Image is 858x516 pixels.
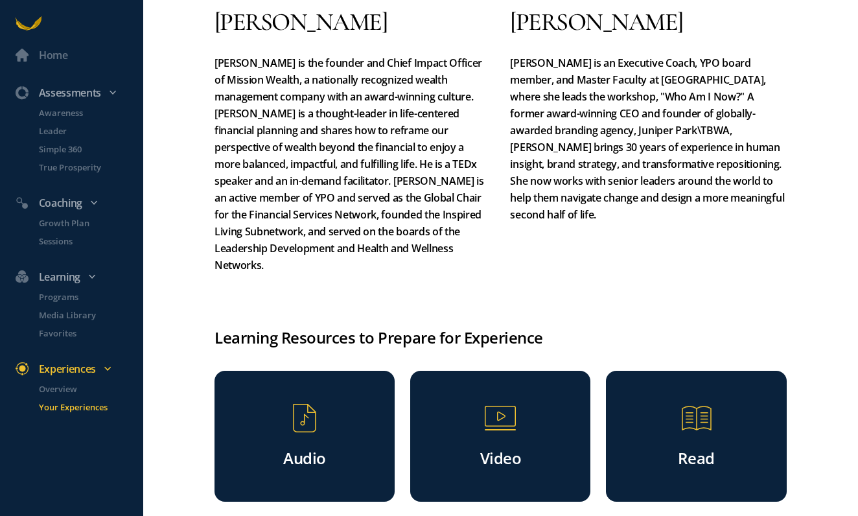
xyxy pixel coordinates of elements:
[23,143,143,156] a: Simple 360
[8,194,148,211] div: Coaching
[39,106,141,119] p: Awareness
[23,124,143,137] a: Leader
[39,401,141,414] p: Your Experiences
[606,371,786,502] a: Read
[39,217,141,229] p: Growth Plan
[23,290,143,303] a: Programs
[39,382,141,395] p: Overview
[510,44,787,223] p: [PERSON_NAME] is an Executive Coach, YPO board member, and Master Faculty at [GEOGRAPHIC_DATA], w...
[214,44,491,274] p: [PERSON_NAME] is the founder and Chief Impact Officer of Mission Wealth, a nationally recognized ...
[214,325,787,350] h1: Learning Resources to Prepare for Experience
[214,5,491,39] h2: [PERSON_NAME]
[23,327,143,340] a: Favorites
[39,124,141,137] p: Leader
[410,371,590,502] a: Video
[450,438,550,474] div: Video
[39,235,141,248] p: Sessions
[39,161,141,174] p: True Prosperity
[23,217,143,229] a: Growth Plan
[39,47,68,64] div: Home
[8,360,148,377] div: Experiences
[23,161,143,174] a: True Prosperity
[23,235,143,248] a: Sessions
[255,438,354,474] div: Audio
[23,309,143,322] a: Media Library
[510,5,787,39] h2: [PERSON_NAME]
[23,382,143,395] a: Overview
[23,401,143,414] a: Your Experiences
[23,106,143,119] a: Awareness
[39,309,141,322] p: Media Library
[8,268,148,285] div: Learning
[39,143,141,156] p: Simple 360
[646,438,746,474] div: Read
[39,290,141,303] p: Programs
[214,371,395,502] a: Audio
[8,84,148,101] div: Assessments
[39,327,141,340] p: Favorites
